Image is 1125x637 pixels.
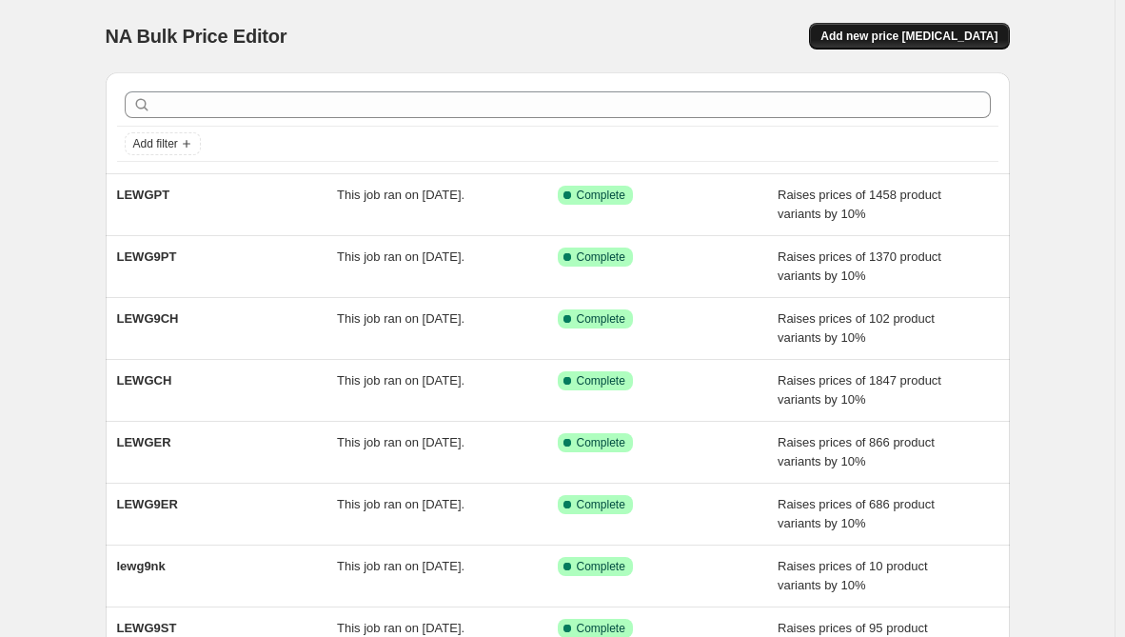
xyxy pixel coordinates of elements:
[809,23,1009,50] button: Add new price [MEDICAL_DATA]
[117,559,166,573] span: lewg9nk
[106,26,287,47] span: NA Bulk Price Editor
[133,136,178,151] span: Add filter
[778,373,941,407] span: Raises prices of 1847 product variants by 10%
[337,249,464,264] span: This job ran on [DATE].
[117,249,177,264] span: LEWG9PT
[117,311,179,326] span: LEWG9CH
[778,497,935,530] span: Raises prices of 686 product variants by 10%
[337,188,464,202] span: This job ran on [DATE].
[117,497,178,511] span: LEWG9ER
[337,621,464,635] span: This job ran on [DATE].
[117,373,172,388] span: LEWGCH
[117,188,170,202] span: LEWGPT
[337,497,464,511] span: This job ran on [DATE].
[778,311,935,345] span: Raises prices of 102 product variants by 10%
[577,188,625,203] span: Complete
[820,29,997,44] span: Add new price [MEDICAL_DATA]
[778,188,941,221] span: Raises prices of 1458 product variants by 10%
[117,435,171,449] span: LEWGER
[778,435,935,468] span: Raises prices of 866 product variants by 10%
[577,311,625,327] span: Complete
[778,249,941,283] span: Raises prices of 1370 product variants by 10%
[778,559,928,592] span: Raises prices of 10 product variants by 10%
[337,373,464,388] span: This job ran on [DATE].
[125,132,201,155] button: Add filter
[337,311,464,326] span: This job ran on [DATE].
[577,435,625,450] span: Complete
[577,497,625,512] span: Complete
[577,559,625,574] span: Complete
[337,435,464,449] span: This job ran on [DATE].
[577,249,625,265] span: Complete
[577,373,625,388] span: Complete
[117,621,177,635] span: LEWG9ST
[577,621,625,636] span: Complete
[337,559,464,573] span: This job ran on [DATE].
